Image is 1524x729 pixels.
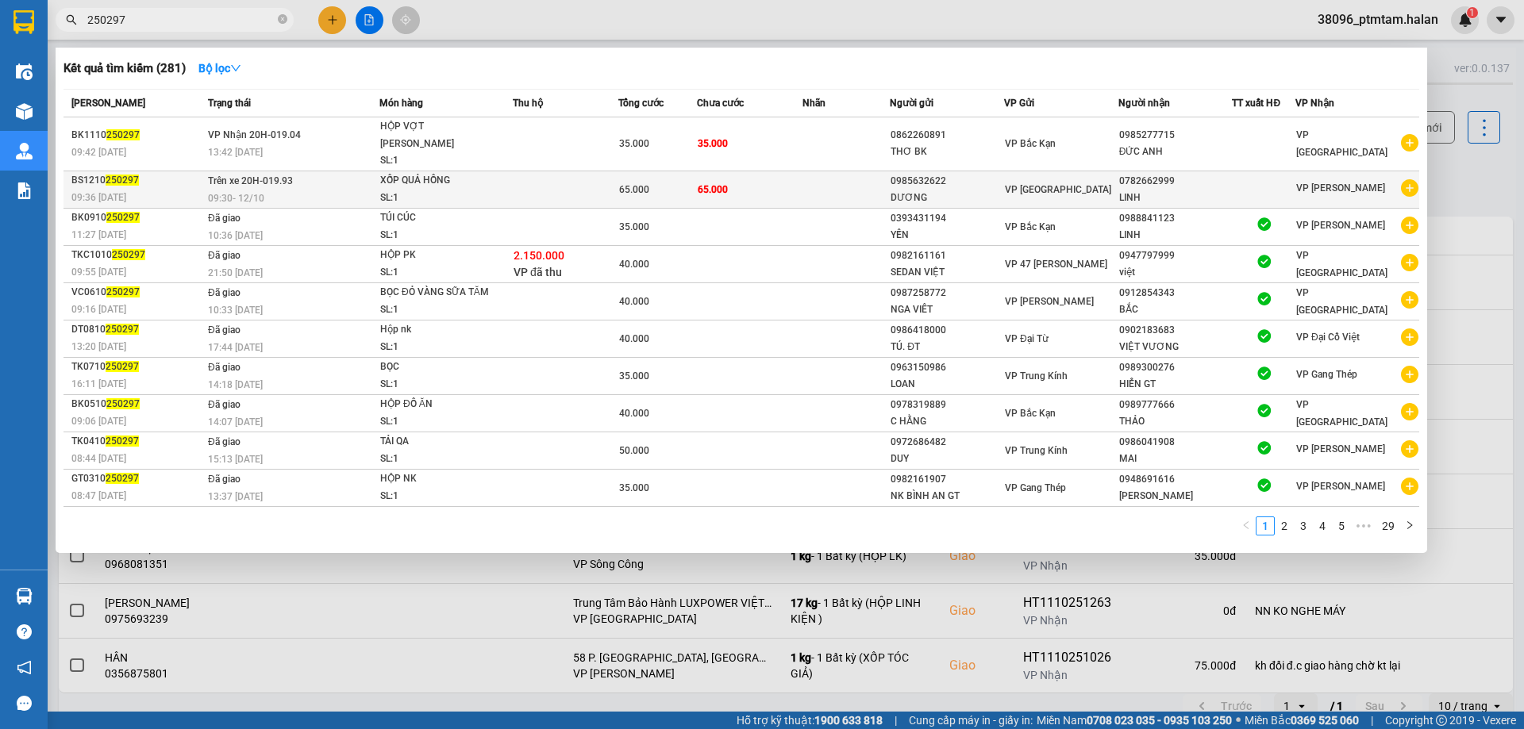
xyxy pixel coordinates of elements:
[1119,471,1232,488] div: 0948691616
[380,359,499,376] div: BỌC
[619,259,649,270] span: 40.000
[380,284,499,301] div: BỌC ĐỎ VÀNG SỮA TĂM
[208,213,241,224] span: Đã giao
[891,127,1003,144] div: 0862260891
[13,10,34,34] img: logo-vxr
[1294,516,1313,535] li: 3
[208,324,241,336] span: Đã giao
[891,359,1003,376] div: 0963150986
[802,98,825,109] span: Nhãn
[1005,138,1056,149] span: VP Bắc Kạn
[71,396,203,412] div: BK0510
[278,14,287,24] span: close-circle
[891,285,1003,301] div: 0987258772
[208,491,263,502] span: 13:37 [DATE]
[106,129,140,140] span: 250297
[619,296,649,307] span: 40.000
[1005,482,1066,493] span: VP Gang Thép
[1401,366,1418,383] span: plus-circle
[891,301,1003,318] div: NGA VIÊT
[208,193,264,204] span: 09:30 - 12/10
[891,190,1003,206] div: DƯƠNG
[891,247,1003,264] div: 0982161161
[71,98,145,109] span: [PERSON_NAME]
[891,488,1003,505] div: NK BÌNH AN GT
[891,376,1003,393] div: LOAN
[1401,217,1418,234] span: plus-circle
[1405,520,1414,530] span: right
[278,13,287,28] span: close-circle
[1237,516,1256,535] li: Previous Page
[379,98,423,109] span: Món hàng
[208,436,241,447] span: Đã giao
[1401,478,1418,495] span: plus-circle
[1296,182,1385,194] span: VP [PERSON_NAME]
[380,264,499,282] div: SL: 1
[380,209,499,227] div: TÚI CÚC
[230,63,241,74] span: down
[619,482,649,493] span: 35.000
[891,451,1003,467] div: DUY
[1119,376,1232,393] div: HIỂN GT
[106,473,139,484] span: 250297
[1296,220,1385,231] span: VP [PERSON_NAME]
[1119,301,1232,318] div: BẮC
[208,416,263,428] span: 14:07 [DATE]
[1256,516,1275,535] li: 1
[1295,517,1312,535] a: 3
[208,454,263,465] span: 15:13 [DATE]
[514,249,564,262] span: 2.150.000
[71,490,126,501] span: 08:47 [DATE]
[380,433,499,451] div: TẢI QA
[1314,517,1331,535] a: 4
[1401,440,1418,458] span: plus-circle
[1119,285,1232,301] div: 0912854343
[106,361,139,372] span: 250297
[1119,127,1232,144] div: 0985277715
[208,147,263,158] span: 13:42 [DATE]
[891,339,1003,355] div: TÚ. ĐT
[16,143,33,159] img: warehouse-icon
[186,56,254,81] button: Bộ lọcdown
[208,399,241,410] span: Đã giao
[1400,516,1419,535] li: Next Page
[1119,397,1232,413] div: 0989777666
[1296,399,1387,428] span: VP [GEOGRAPHIC_DATA]
[71,147,126,158] span: 09:42 [DATE]
[1295,98,1334,109] span: VP Nhận
[380,227,499,244] div: SL: 1
[208,305,263,316] span: 10:33 [DATE]
[1296,369,1357,380] span: VP Gang Thép
[71,341,126,352] span: 13:20 [DATE]
[106,398,140,409] span: 250297
[208,474,241,485] span: Đã giao
[1005,184,1111,195] span: VP [GEOGRAPHIC_DATA]
[106,212,140,223] span: 250297
[1241,520,1251,530] span: left
[16,588,33,604] img: warehouse-icon
[71,247,203,263] div: TKC1010
[619,333,649,344] span: 40.000
[71,378,126,389] span: 16:11 [DATE]
[1005,408,1056,419] span: VP Bắc Kạn
[380,321,499,339] div: Hộp nk
[1005,259,1107,270] span: VP 47 [PERSON_NAME]
[1296,443,1385,455] span: VP [PERSON_NAME]
[891,264,1003,281] div: SEDAN VIỆT
[208,342,263,353] span: 17:44 [DATE]
[1296,287,1387,316] span: VP [GEOGRAPHIC_DATA]
[890,98,933,109] span: Người gửi
[1232,98,1280,109] span: TT xuất HĐ
[891,471,1003,488] div: 0982161907
[208,230,263,241] span: 10:36 [DATE]
[1401,403,1418,420] span: plus-circle
[1376,516,1400,535] li: 29
[106,324,139,335] span: 250297
[891,434,1003,451] div: 0972686482
[380,118,499,152] div: HỘP VỢT [PERSON_NAME]
[1332,516,1351,535] li: 5
[208,129,301,140] span: VP Nhận 20H-019.04
[1276,517,1293,535] a: 2
[208,379,263,390] span: 14:18 [DATE]
[1275,516,1294,535] li: 2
